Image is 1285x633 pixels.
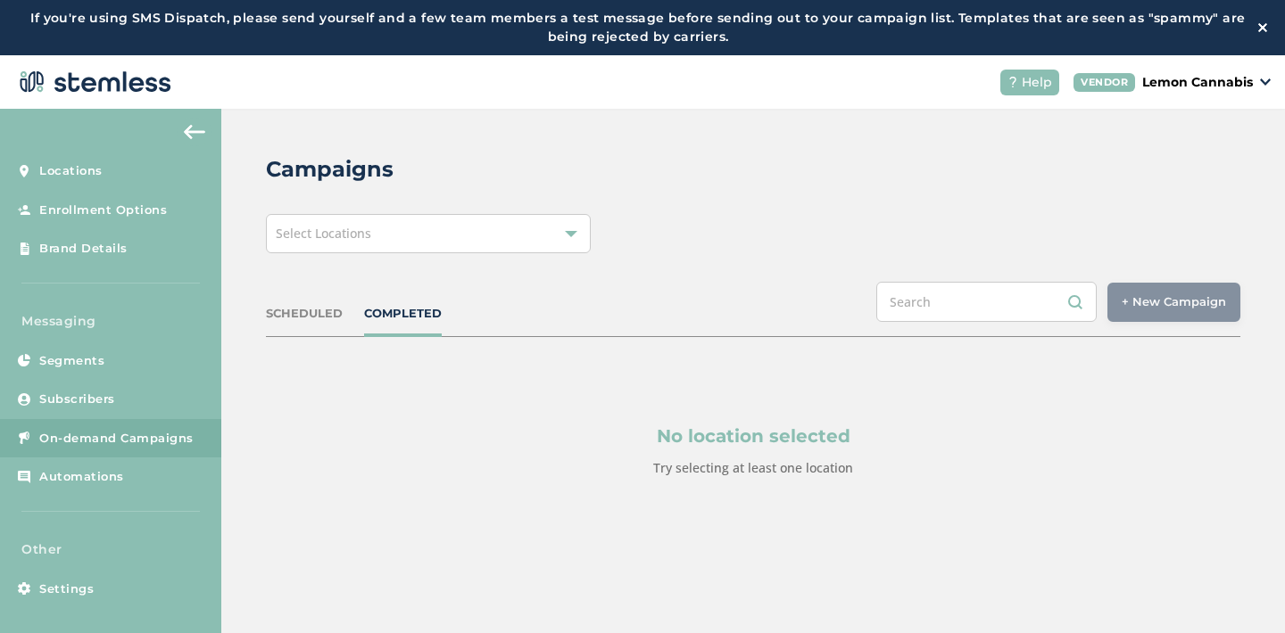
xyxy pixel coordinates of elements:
[39,468,124,486] span: Automations
[39,162,103,180] span: Locations
[39,201,167,219] span: Enrollment Options
[39,430,194,448] span: On-demand Campaigns
[1260,78,1271,86] img: icon_down-arrow-small-66adaf34.svg
[1258,23,1267,32] img: icon-close-white-1ed751a3.svg
[18,9,1258,46] label: If you're using SMS Dispatch, please send yourself and a few team members a test message before s...
[352,423,1155,449] p: No location selected
[39,390,115,408] span: Subscribers
[364,305,442,323] div: COMPLETED
[1022,73,1052,92] span: Help
[184,125,205,139] img: icon-arrow-back-accent-c549486e.svg
[653,459,853,476] label: Try selecting at least one location
[1196,547,1285,633] iframe: Chat Widget
[39,240,128,258] span: Brand Details
[1007,77,1018,87] img: icon-help-white-03924b79.svg
[1142,73,1253,92] p: Lemon Cannabis
[276,225,371,242] span: Select Locations
[1074,73,1135,92] div: VENDOR
[266,153,394,185] h2: Campaigns
[14,64,171,100] img: logo-dark-0685b13c.svg
[39,352,104,370] span: Segments
[876,282,1097,322] input: Search
[39,580,94,598] span: Settings
[266,305,343,323] div: SCHEDULED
